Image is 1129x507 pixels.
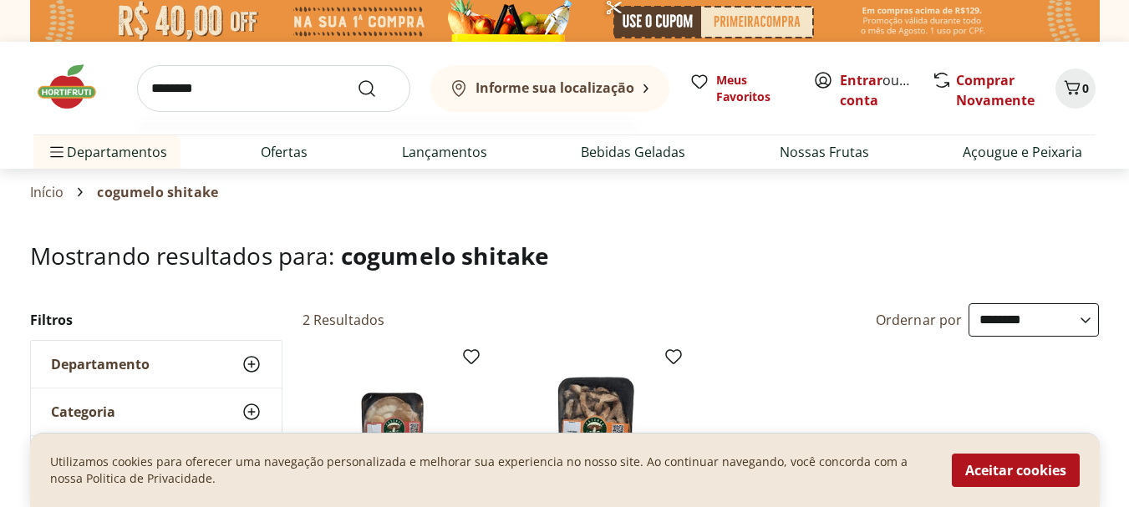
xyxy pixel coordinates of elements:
a: Entrar [840,71,882,89]
a: Comprar Novamente [956,71,1035,109]
button: Carrinho [1055,68,1096,109]
h2: Filtros [30,303,282,337]
a: Início [30,185,64,200]
a: Açougue e Peixaria [963,142,1082,162]
input: search [137,65,410,112]
h1: Mostrando resultados para: [30,242,1100,269]
button: Submit Search [357,79,397,99]
span: Categoria [51,403,115,420]
a: Lançamentos [402,142,487,162]
span: cogumelo shitake [97,185,218,200]
span: ou [840,70,914,110]
span: Meus Favoritos [716,72,793,105]
label: Ordernar por [876,311,963,329]
a: Meus Favoritos [689,72,793,105]
a: Nossas Frutas [780,142,869,162]
span: cogumelo shitake [341,240,550,271]
b: Informe sua localização [476,79,634,97]
a: Bebidas Geladas [581,142,685,162]
h2: 2 Resultados [303,311,385,329]
span: Departamento [51,356,150,373]
button: Departamento [31,341,282,388]
a: Ofertas [261,142,308,162]
img: Hortifruti [33,62,117,112]
button: Categoria [31,388,282,435]
button: Menu [47,132,67,172]
button: Informe sua localização [430,65,669,112]
span: 0 [1082,80,1089,96]
span: Departamentos [47,132,167,172]
p: Utilizamos cookies para oferecer uma navegação personalizada e melhorar sua experiencia no nosso ... [50,454,932,487]
button: Aceitar cookies [952,454,1080,487]
a: Criar conta [840,71,932,109]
